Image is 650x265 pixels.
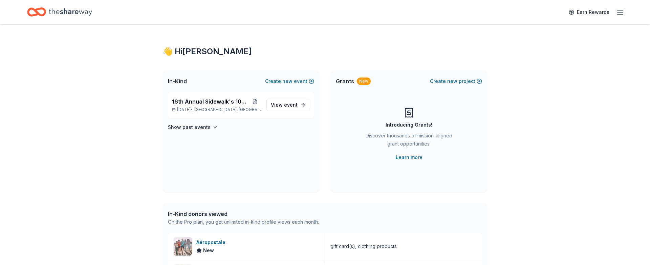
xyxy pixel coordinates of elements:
[172,97,249,106] span: 16th Annual Sidewalk's 10k Party
[168,218,319,226] div: On the Pro plan, you get unlimited in-kind profile views each month.
[203,246,214,255] span: New
[565,6,613,18] a: Earn Rewards
[174,237,192,256] img: Image for Aéropostale
[194,107,261,112] span: [GEOGRAPHIC_DATA], [GEOGRAPHIC_DATA]
[266,99,310,111] a: View event
[336,77,354,85] span: Grants
[196,238,228,246] div: Aéropostale
[168,77,187,85] span: In-Kind
[330,242,397,250] div: gift card(s), clothing products
[172,107,261,112] p: [DATE] •
[168,123,218,131] button: Show past events
[430,77,482,85] button: Createnewproject
[396,153,422,161] a: Learn more
[447,77,457,85] span: new
[27,4,92,20] a: Home
[282,77,292,85] span: new
[168,210,319,218] div: In-Kind donors viewed
[271,101,298,109] span: View
[265,77,314,85] button: Createnewevent
[386,121,432,129] div: Introducing Grants!
[363,132,455,151] div: Discover thousands of mission-aligned grant opportunities.
[162,46,487,57] div: 👋 Hi [PERSON_NAME]
[168,123,211,131] h4: Show past events
[284,102,298,108] span: event
[357,78,371,85] div: New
